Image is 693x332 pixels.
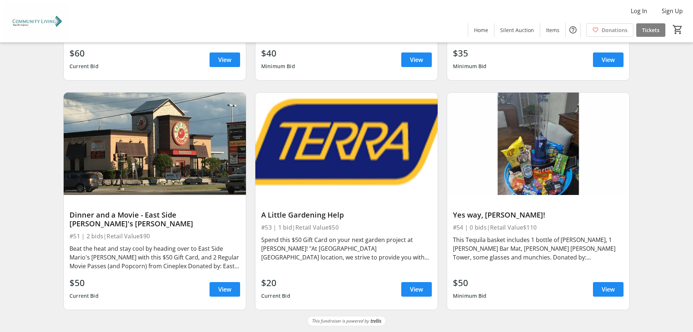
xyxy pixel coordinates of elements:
div: #51 | 2 bids | Retail Value $90 [69,231,240,241]
div: Spend this $50 Gift Card on your next garden project at [PERSON_NAME]! "At [GEOGRAPHIC_DATA] [GEO... [261,235,432,262]
div: $60 [69,47,99,60]
span: Home [474,26,488,34]
button: Cart [671,23,684,36]
div: Minimum Bid [453,289,487,302]
span: Silent Auction [500,26,534,34]
div: A Little Gardening Help [261,211,432,219]
span: Sign Up [662,7,683,15]
a: Donations [586,23,633,37]
span: View [410,285,423,294]
span: Items [546,26,559,34]
a: View [401,52,432,67]
button: Sign Up [656,5,689,17]
span: View [602,55,615,64]
div: Current Bid [69,60,99,73]
span: View [218,285,231,294]
div: Beat the heat and stay cool by heading over to East Side Mario's [PERSON_NAME] with this $50 Gift... [69,244,240,270]
div: #54 | 0 bids | Retail Value $110 [453,222,624,233]
a: View [593,52,624,67]
div: $50 [453,276,487,289]
div: Minimum Bid [261,60,295,73]
div: This Tequila basket includes 1 bottle of [PERSON_NAME], 1 [PERSON_NAME] Bar Mat, [PERSON_NAME] [P... [453,235,624,262]
a: Items [540,23,565,37]
div: Current Bid [69,289,99,302]
img: Trellis Logo [371,319,381,324]
div: $50 [69,276,99,289]
div: Yes way, [PERSON_NAME]! [453,211,624,219]
div: Current Bid [261,289,290,302]
a: Silent Auction [494,23,540,37]
a: Home [468,23,494,37]
img: Yes way, José! [447,93,629,195]
span: This fundraiser is powered by [312,318,369,324]
img: Dinner and a Movie - East Side Mario's Milton [64,93,246,195]
span: View [410,55,423,64]
img: Community Living North Halton's Logo [4,3,69,39]
a: View [401,282,432,297]
span: Donations [602,26,628,34]
div: #53 | 1 bid | Retail Value $50 [261,222,432,233]
a: View [210,282,240,297]
div: Minimum Bid [453,60,487,73]
button: Help [566,23,580,37]
div: Dinner and a Movie - East Side [PERSON_NAME]'s [PERSON_NAME] [69,211,240,228]
button: Log In [625,5,653,17]
div: $40 [261,47,295,60]
span: Log In [631,7,647,15]
img: A Little Gardening Help [255,93,438,195]
a: View [593,282,624,297]
a: View [210,52,240,67]
a: Tickets [636,23,665,37]
span: View [218,55,231,64]
span: View [602,285,615,294]
span: Tickets [642,26,660,34]
div: $35 [453,47,487,60]
div: $20 [261,276,290,289]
